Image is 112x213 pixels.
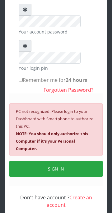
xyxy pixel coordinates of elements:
[19,78,23,82] input: Remember me for24 hours
[44,87,93,93] a: Forgotten Password?
[19,65,93,71] small: Your login pin
[47,194,92,208] a: Create an account
[19,76,87,84] label: Remember me for
[66,77,87,83] b: 24 hours
[19,29,93,35] small: Your account password
[9,161,103,177] button: SIGN IN
[16,109,93,151] small: PC not recognized. Please login to your Dashboard with Smartphone to authorize this PC.
[16,131,88,151] b: NOTE: You should only authorize this Computer if it's your Personal Computer.
[19,186,93,209] div: Don't have account ?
